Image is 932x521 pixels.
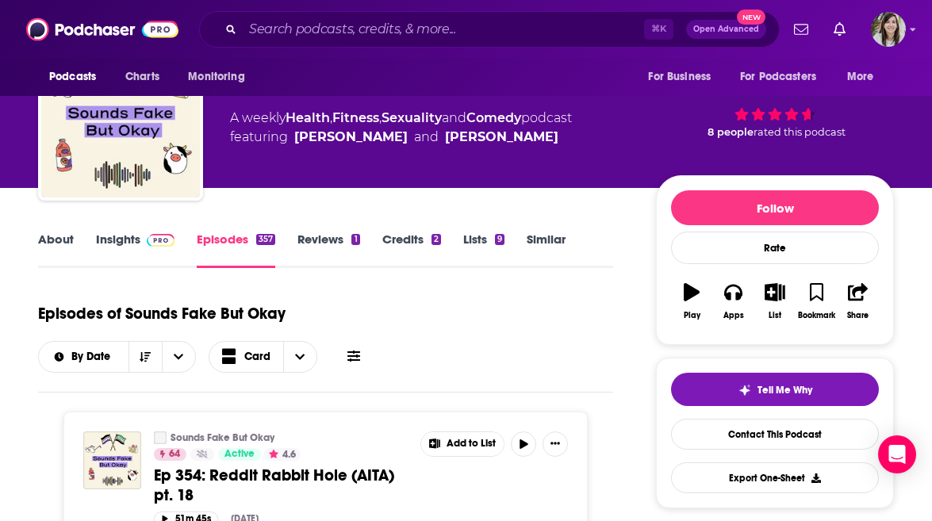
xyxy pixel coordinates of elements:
[445,128,558,147] a: Kayla Kaszyca
[199,11,780,48] div: Search podcasts, credits, & more...
[495,234,504,245] div: 9
[656,50,894,148] div: 64 8 peoplerated this podcast
[671,373,879,406] button: tell me why sparkleTell Me Why
[414,128,439,147] span: and
[83,431,141,489] img: Ep 354: Reddit Rabbit Hole (AITA) pt. 18
[431,234,441,245] div: 2
[796,273,837,330] button: Bookmark
[671,419,879,450] a: Contact This Podcast
[644,19,673,40] span: ⌘ K
[154,465,394,505] span: Ep 354: Reddit Rabbit Hole (AITA) pt. 18
[463,232,504,268] a: Lists9
[154,465,409,505] a: Ep 354: Reddit Rabbit Hole (AITA) pt. 18
[382,232,441,268] a: Credits2
[754,126,846,138] span: rated this podcast
[243,17,644,42] input: Search podcasts, credits, & more...
[871,12,906,47] span: Logged in as devinandrade
[847,311,869,320] div: Share
[125,66,159,88] span: Charts
[838,273,879,330] button: Share
[171,431,274,444] a: Sounds Fake But Okay
[38,341,196,373] h2: Choose List sort
[26,14,178,44] img: Podchaser - Follow, Share and Rate Podcasts
[686,20,766,39] button: Open AdvancedNew
[738,384,751,396] img: tell me why sparkle
[230,128,572,147] span: featuring
[41,39,200,197] img: Sounds Fake But Okay
[264,448,301,461] button: 4.6
[871,12,906,47] img: User Profile
[96,232,175,268] a: InsightsPodchaser Pro
[71,351,116,362] span: By Date
[297,232,359,268] a: Reviews1
[466,110,521,125] a: Comedy
[723,311,744,320] div: Apps
[39,351,128,362] button: open menu
[827,16,852,43] a: Show notifications dropdown
[730,62,839,92] button: open menu
[671,190,879,225] button: Follow
[637,62,731,92] button: open menu
[38,62,117,92] button: open menu
[871,12,906,47] button: Show profile menu
[38,304,286,324] h1: Episodes of Sounds Fake But Okay
[737,10,765,25] span: New
[878,435,916,473] div: Open Intercom Messenger
[224,446,255,462] span: Active
[754,273,796,330] button: List
[294,128,408,147] a: Sarah Costello
[708,126,754,138] span: 8 people
[671,232,879,264] div: Rate
[447,438,496,450] span: Add to List
[154,431,167,444] a: Sounds Fake But Okay
[332,110,379,125] a: Fitness
[177,62,265,92] button: open menu
[379,110,382,125] span: ,
[757,384,812,396] span: Tell Me Why
[543,431,568,457] button: Show More Button
[188,66,244,88] span: Monitoring
[162,342,195,372] button: open menu
[671,273,712,330] button: Play
[382,110,442,125] a: Sexuality
[197,232,275,268] a: Episodes357
[836,62,894,92] button: open menu
[421,432,504,456] button: Show More Button
[684,311,700,320] div: Play
[115,62,169,92] a: Charts
[788,16,815,43] a: Show notifications dropdown
[330,110,332,125] span: ,
[527,232,566,268] a: Similar
[798,311,835,320] div: Bookmark
[218,448,261,461] a: Active
[847,66,874,88] span: More
[147,234,175,247] img: Podchaser Pro
[49,66,96,88] span: Podcasts
[209,341,318,373] button: Choose View
[648,66,711,88] span: For Business
[169,446,180,462] span: 64
[286,110,330,125] a: Health
[671,462,879,493] button: Export One-Sheet
[442,110,466,125] span: and
[128,342,162,372] button: Sort Direction
[230,109,572,147] div: A weekly podcast
[244,351,270,362] span: Card
[712,273,754,330] button: Apps
[38,232,74,268] a: About
[769,311,781,320] div: List
[154,448,186,461] a: 64
[740,66,816,88] span: For Podcasters
[256,234,275,245] div: 357
[351,234,359,245] div: 1
[693,25,759,33] span: Open Advanced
